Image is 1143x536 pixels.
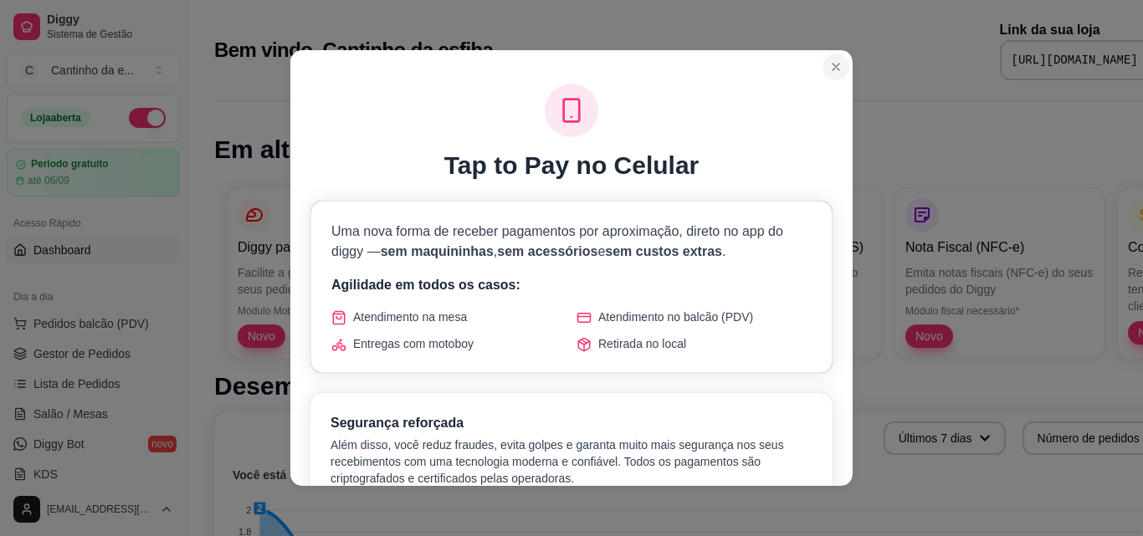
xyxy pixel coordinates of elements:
[605,244,722,258] span: sem custos extras
[331,436,812,487] p: Além disso, você reduz fraudes, evita golpes e garanta muito mais segurança nos seus recebimentos...
[444,151,700,181] h1: Tap to Pay no Celular
[353,309,467,325] span: Atendimento na mesa
[598,335,686,352] span: Retirada no local
[353,335,474,352] span: Entregas com motoboy
[598,309,753,325] span: Atendimento no balcão (PDV)
[381,244,494,258] span: sem maquininhas
[331,275,812,295] p: Agilidade em todos os casos:
[331,413,812,433] h3: Segurança reforçada
[497,244,597,258] span: sem acessórios
[823,54,849,80] button: Close
[331,222,812,262] p: Uma nova forma de receber pagamentos por aproximação, direto no app do diggy — , e .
